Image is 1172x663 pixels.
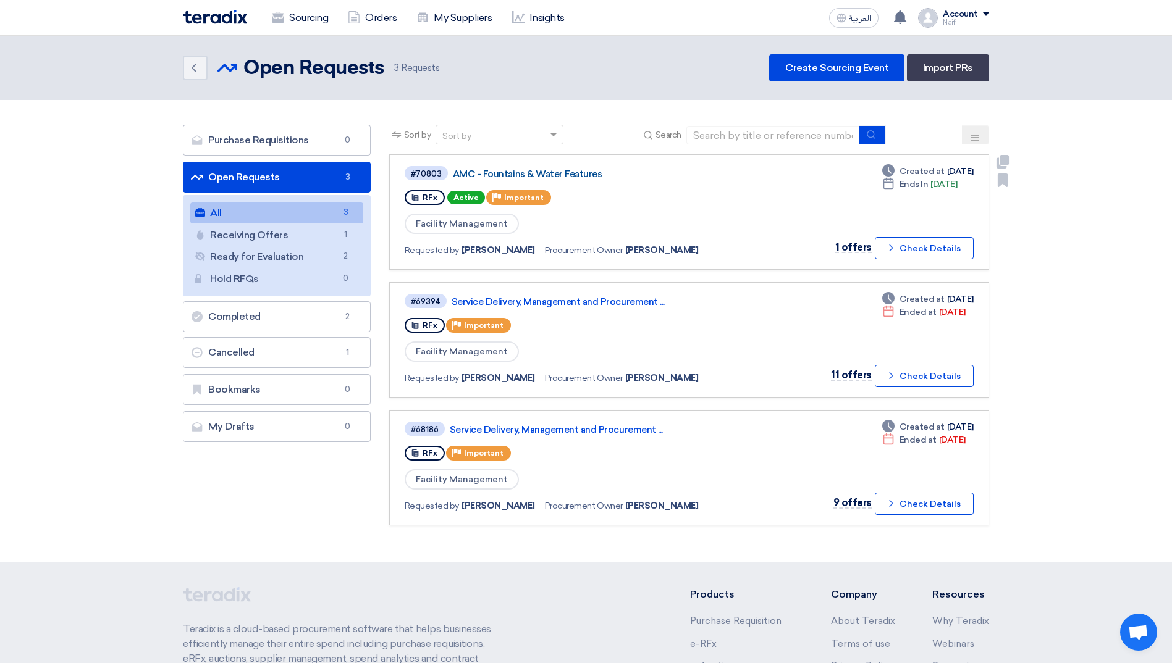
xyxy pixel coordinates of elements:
span: Facility Management [405,341,519,362]
span: Search [656,128,681,141]
span: Created at [900,293,945,306]
span: [PERSON_NAME] [625,499,699,512]
span: Facility Management [405,469,519,490]
span: RFx [423,449,437,457]
h2: Open Requests [243,56,384,81]
div: Sort by [442,130,471,143]
span: 0 [340,420,355,433]
span: Created at [900,420,945,433]
span: 3 [394,62,399,73]
span: RFx [423,321,437,330]
span: 0 [340,134,355,146]
li: Resources [932,587,989,602]
a: Import PRs [907,54,989,81]
a: Service Delivery, Management and Procurement ... [450,424,759,435]
span: العربية [849,14,871,23]
span: [PERSON_NAME] [625,372,699,385]
div: #70803 [411,170,442,178]
span: 11 offers [831,369,872,381]
div: #69394 [411,298,441,306]
a: Cancelled1 [183,337,371,368]
a: Open Requests3 [183,162,371,193]
span: Sort by [404,128,431,141]
span: Requested by [405,244,459,257]
a: All [190,202,363,223]
div: Account [943,9,978,20]
span: Requested by [405,499,459,512]
a: Insights [502,4,575,31]
a: My Drafts0 [183,411,371,442]
span: 3 [339,206,353,219]
a: Purchase Requisitions0 [183,125,371,156]
a: Orders [338,4,407,31]
span: Important [464,321,504,330]
span: Active [447,191,485,204]
div: [DATE] [882,420,974,433]
a: AMC - Fountains & Water Features [453,169,762,180]
span: 0 [340,383,355,396]
a: Webinars [932,638,974,649]
span: [PERSON_NAME] [462,499,535,512]
button: Check Details [875,493,974,515]
span: Ended at [900,306,937,319]
span: Ends In [900,178,929,191]
button: العربية [829,8,879,28]
a: Terms of use [831,638,890,649]
a: About Teradix [831,615,895,627]
div: Naif [943,19,989,26]
a: e-RFx [690,638,717,649]
div: #68186 [411,425,439,433]
div: [DATE] [882,165,974,178]
a: Receiving Offers [190,225,363,246]
span: 3 [340,171,355,183]
span: 1 [340,346,355,359]
span: Procurement Owner [545,372,623,385]
span: Facility Management [405,214,519,234]
img: Teradix logo [183,10,247,24]
span: 9 offers [833,497,872,509]
img: profile_test.png [918,8,938,28]
a: Create Sourcing Event [769,54,904,81]
span: [PERSON_NAME] [462,372,535,385]
a: Bookmarks0 [183,374,371,405]
a: Purchase Requisition [690,615,782,627]
span: Procurement Owner [545,244,623,257]
span: 1 offers [835,241,872,253]
div: [DATE] [882,306,966,319]
a: Why Teradix [932,615,989,627]
div: [DATE] [882,293,974,306]
div: [DATE] [882,433,966,446]
span: 2 [340,311,355,323]
span: Requests [394,61,440,75]
div: [DATE] [882,178,958,191]
a: Sourcing [262,4,338,31]
span: Requested by [405,372,459,385]
span: Ended at [900,433,937,446]
input: Search by title or reference number [686,126,859,144]
button: Check Details [875,365,974,387]
a: Completed2 [183,301,371,332]
li: Products [690,587,795,602]
a: Hold RFQs [190,269,363,290]
a: My Suppliers [407,4,502,31]
span: RFx [423,193,437,202]
button: Check Details [875,237,974,259]
span: Procurement Owner [545,499,623,512]
span: 1 [339,228,353,241]
li: Company [831,587,895,602]
span: Important [464,449,504,457]
span: 2 [339,250,353,263]
a: Ready for Evaluation [190,246,363,267]
span: Important [504,193,544,202]
a: Service Delivery, Management and Procurement ... [452,296,761,307]
span: 0 [339,272,353,285]
a: Open chat [1120,614,1157,651]
span: [PERSON_NAME] [462,244,535,257]
span: [PERSON_NAME] [625,244,699,257]
span: Created at [900,165,945,178]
